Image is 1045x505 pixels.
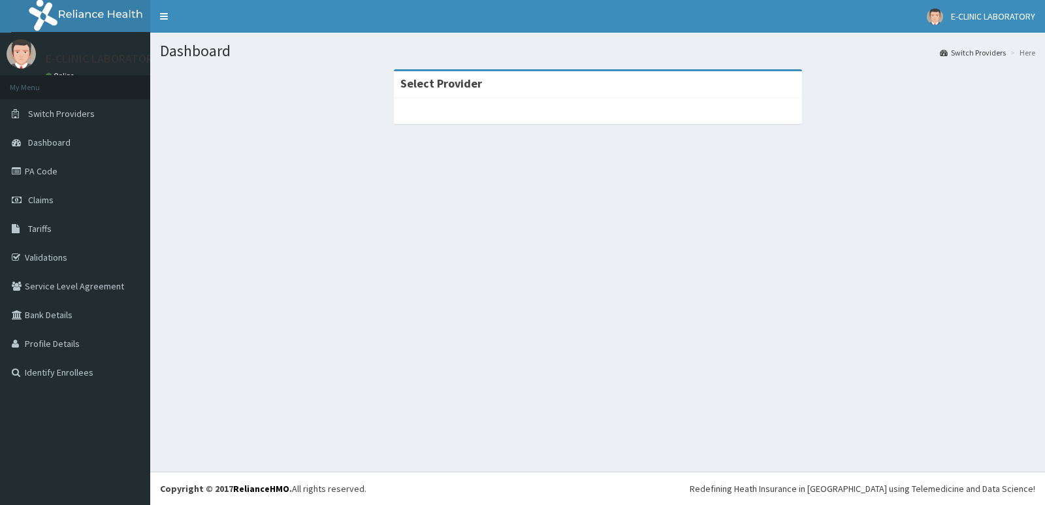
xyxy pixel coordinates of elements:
[160,483,292,495] strong: Copyright © 2017 .
[233,483,289,495] a: RelianceHMO
[46,53,159,65] p: E-CLINIC LABORATORY
[940,47,1006,58] a: Switch Providers
[160,42,1035,59] h1: Dashboard
[28,108,95,120] span: Switch Providers
[951,10,1035,22] span: E-CLINIC LABORATORY
[7,39,36,69] img: User Image
[927,8,943,25] img: User Image
[150,472,1045,505] footer: All rights reserved.
[690,482,1035,495] div: Redefining Heath Insurance in [GEOGRAPHIC_DATA] using Telemedicine and Data Science!
[28,194,54,206] span: Claims
[28,137,71,148] span: Dashboard
[400,76,482,91] strong: Select Provider
[1007,47,1035,58] li: Here
[28,223,52,235] span: Tariffs
[46,71,77,80] a: Online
